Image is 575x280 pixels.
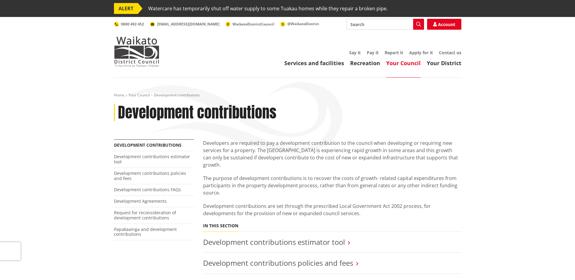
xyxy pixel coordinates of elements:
p: Development contributions are set through the prescribed Local Government Act 2002 process, for d... [203,202,461,217]
p: The purpose of development contributions is to recover the costs of growth- related capital expen... [203,175,461,196]
a: Development Agreements [114,198,167,204]
a: Development contributions policies and fees [203,258,353,268]
a: Home [114,92,124,98]
a: Development contributions [114,142,182,148]
img: Waikato District Council - Te Kaunihera aa Takiwaa o Waikato [114,36,159,67]
a: 0800 492 452 [114,22,144,27]
span: @WaikatoDistrict [287,21,319,26]
h5: In this section [203,223,238,228]
span: Development contributions [154,92,200,98]
a: Say it [349,50,361,55]
a: @WaikatoDistrict [280,21,319,26]
a: Request for reconsideration of development contributions [114,210,176,221]
input: Search input [346,19,424,30]
a: Development contributions estimator tool [114,154,190,165]
a: Papakaainga and development contributions [114,226,177,237]
span: Watercare has temporarily shut off water supply to some Tuakau homes while they repair a broken p... [148,3,388,14]
a: Report it [385,50,403,55]
a: Account [427,19,461,30]
a: WaikatoDistrictCouncil [226,22,274,27]
a: Development contributions policies and fees [114,170,186,181]
a: Apply for it [409,50,433,55]
a: Your Council [129,92,150,98]
a: Recreation [350,59,380,67]
a: Development contributions estimator tool [203,237,345,247]
a: Development contributions FAQs [114,187,181,192]
p: Developers are required to pay a development contribution to the council when developing or requi... [203,139,461,168]
a: Contact us [439,50,461,55]
span: 0800 492 452 [121,22,144,27]
a: Pay it [367,50,379,55]
nav: breadcrumb [114,93,461,98]
span: WaikatoDistrictCouncil [232,22,274,27]
a: Your Council [386,59,421,67]
h1: Development contributions [118,104,276,122]
a: Services and facilities [284,59,344,67]
a: Your District [427,59,461,67]
span: [EMAIL_ADDRESS][DOMAIN_NAME] [157,22,219,27]
a: [EMAIL_ADDRESS][DOMAIN_NAME] [150,22,219,27]
span: ALERT [114,3,138,14]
